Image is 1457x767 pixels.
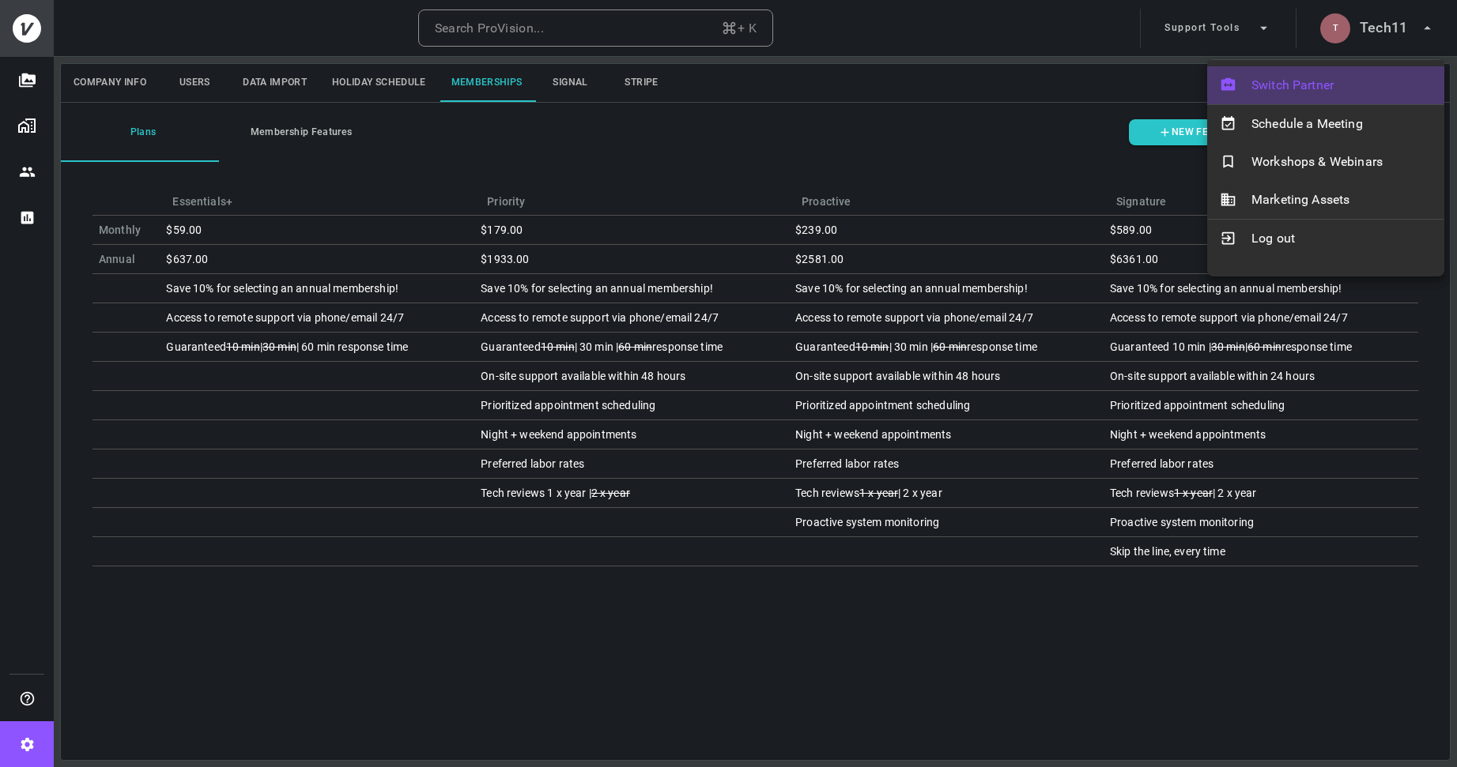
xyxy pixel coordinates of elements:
[1251,76,1432,95] span: Switch Partner
[1251,115,1432,133] span: Schedule a Meeting
[1251,152,1432,171] span: Workshops & Webinars
[1207,143,1444,181] div: Workshops & Webinars
[1207,105,1444,143] div: Schedule a Meeting
[1251,190,1432,209] span: Marketing Assets
[1207,66,1444,104] div: Switch Partner
[1207,220,1444,258] div: Log out
[1207,181,1444,219] div: Marketing Assets
[1251,229,1432,248] span: Log out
